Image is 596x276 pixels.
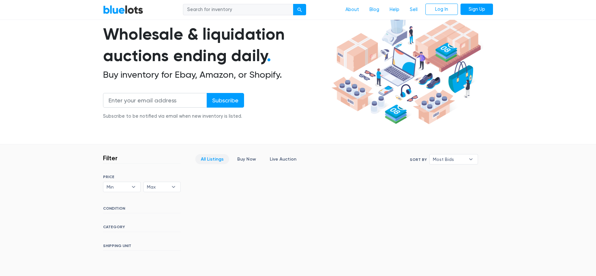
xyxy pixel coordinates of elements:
[103,93,207,108] input: Enter your email address
[232,154,262,164] a: Buy Now
[183,4,293,16] input: Search for inventory
[103,154,118,162] h3: Filter
[264,154,302,164] a: Live Auction
[425,4,458,15] a: Log In
[103,206,181,213] h6: CONDITION
[103,113,244,120] div: Subscribe to be notified via email when new inventory is listed.
[127,182,140,192] b: ▾
[410,157,427,163] label: Sort By
[167,182,180,192] b: ▾
[433,154,465,164] span: Most Bids
[103,175,181,179] h6: PRICE
[460,4,493,15] a: Sign Up
[340,4,364,16] a: About
[207,93,244,108] input: Subscribe
[364,4,384,16] a: Blog
[103,23,329,67] h1: Wholesale & liquidation auctions ending daily
[195,154,229,164] a: All Listings
[103,5,143,14] a: BlueLots
[107,182,128,192] span: Min
[384,4,405,16] a: Help
[103,225,181,232] h6: CATEGORY
[267,46,271,65] span: .
[103,243,181,251] h6: SHIPPING UNIT
[103,69,329,80] h2: Buy inventory for Ebay, Amazon, or Shopify.
[329,9,483,127] img: hero-ee84e7d0318cb26816c560f6b4441b76977f77a177738b4e94f68c95b2b83dbb.png
[147,182,168,192] span: Max
[464,154,478,164] b: ▾
[405,4,423,16] a: Sell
